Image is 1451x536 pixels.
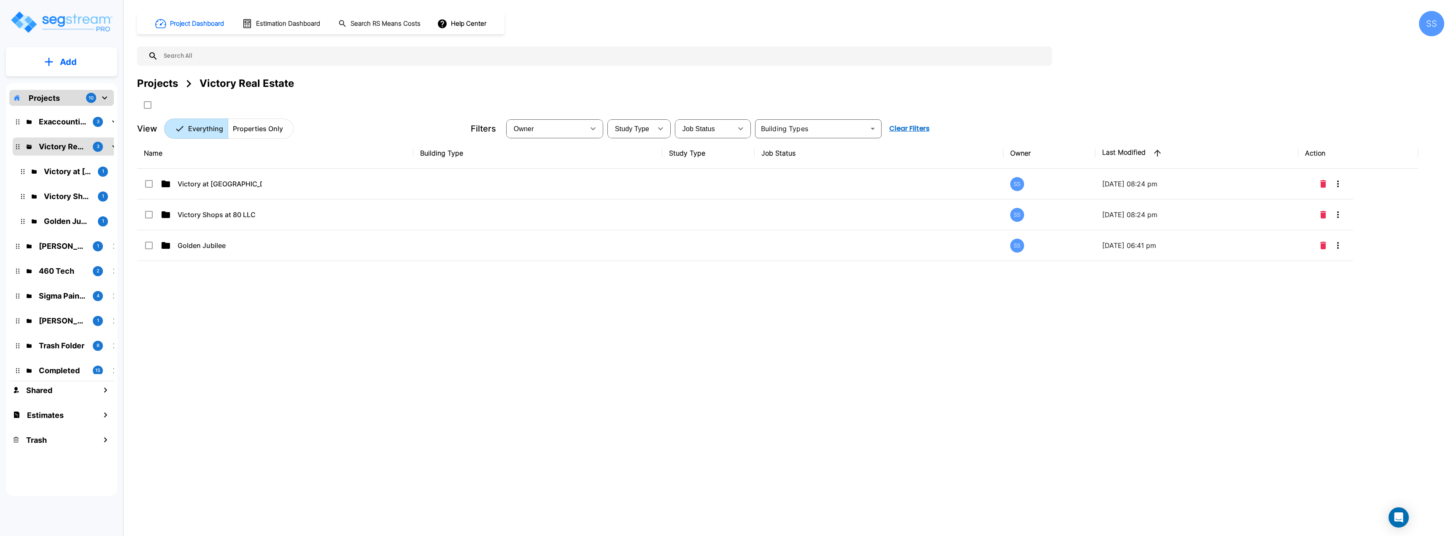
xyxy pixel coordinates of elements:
[39,290,86,302] p: Sigma Pain Clinic
[44,215,91,227] p: Golden Jubilee
[97,317,99,324] p: 1
[26,385,52,396] h1: Shared
[27,409,64,421] h1: Estimates
[95,367,100,374] p: 15
[1003,138,1095,169] th: Owner
[435,16,490,32] button: Help Center
[39,141,86,152] p: Victory Real Estate
[1010,239,1024,253] div: SS
[867,123,879,135] button: Open
[44,191,91,202] p: Victory Shops at 80 LLC
[164,119,294,139] div: Platform
[256,19,320,29] h1: Estimation Dashboard
[102,218,104,225] p: 1
[413,138,662,169] th: Building Type
[1317,206,1330,223] button: Delete
[1330,237,1346,254] button: More-Options
[886,120,933,137] button: Clear Filters
[471,122,496,135] p: Filters
[1102,240,1292,250] p: [DATE] 06:41 pm
[335,16,425,32] button: Search RS Means Costs
[137,138,413,169] th: Name
[29,92,60,104] p: Projects
[1010,177,1024,191] div: SS
[233,124,283,134] p: Properties Only
[102,168,104,175] p: 1
[228,119,294,139] button: Properties Only
[39,340,86,351] p: Trash Folder
[1330,175,1346,192] button: More-Options
[1419,11,1444,36] div: SS
[97,143,100,150] p: 3
[137,76,178,91] div: Projects
[164,119,228,139] button: Everything
[60,56,77,68] p: Add
[97,267,100,275] p: 2
[351,19,421,29] h1: Search RS Means Costs
[188,124,223,134] p: Everything
[170,19,224,29] h1: Project Dashboard
[6,50,117,74] button: Add
[39,365,86,376] p: Completed
[178,240,262,250] p: Golden Jubilee
[44,166,91,177] p: Victory at Forney
[1102,210,1292,220] p: [DATE] 08:24 pm
[615,125,649,132] span: Study Type
[97,118,100,125] p: 3
[1102,179,1292,189] p: [DATE] 08:24 pm
[97,242,99,250] p: 1
[137,122,157,135] p: View
[1389,507,1409,528] div: Open Intercom Messenger
[755,138,1003,169] th: Job Status
[26,434,47,446] h1: Trash
[677,117,732,140] div: Select
[508,117,585,140] div: Select
[1317,237,1330,254] button: Delete
[39,116,86,127] p: Exaccountic - Victory Real Estate
[1317,175,1330,192] button: Delete
[1095,138,1298,169] th: Last Modified
[89,94,94,102] p: 10
[609,117,652,140] div: Select
[682,125,715,132] span: Job Status
[158,46,1048,66] input: Search All
[152,14,229,33] button: Project Dashboard
[200,76,294,91] div: Victory Real Estate
[39,315,86,326] p: McLane Rental Properties
[102,193,104,200] p: 1
[39,265,86,277] p: 460 Tech
[39,240,86,252] p: Atkinson Candy
[514,125,534,132] span: Owner
[1298,138,1418,169] th: Action
[662,138,754,169] th: Study Type
[1010,208,1024,222] div: SS
[758,123,865,135] input: Building Types
[139,97,156,113] button: SelectAll
[178,179,262,189] p: Victory at [GEOGRAPHIC_DATA]
[178,210,262,220] p: Victory Shops at 80 LLC
[97,342,100,349] p: 8
[1330,206,1346,223] button: More-Options
[239,15,325,32] button: Estimation Dashboard
[97,292,100,299] p: 4
[10,10,113,34] img: Logo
